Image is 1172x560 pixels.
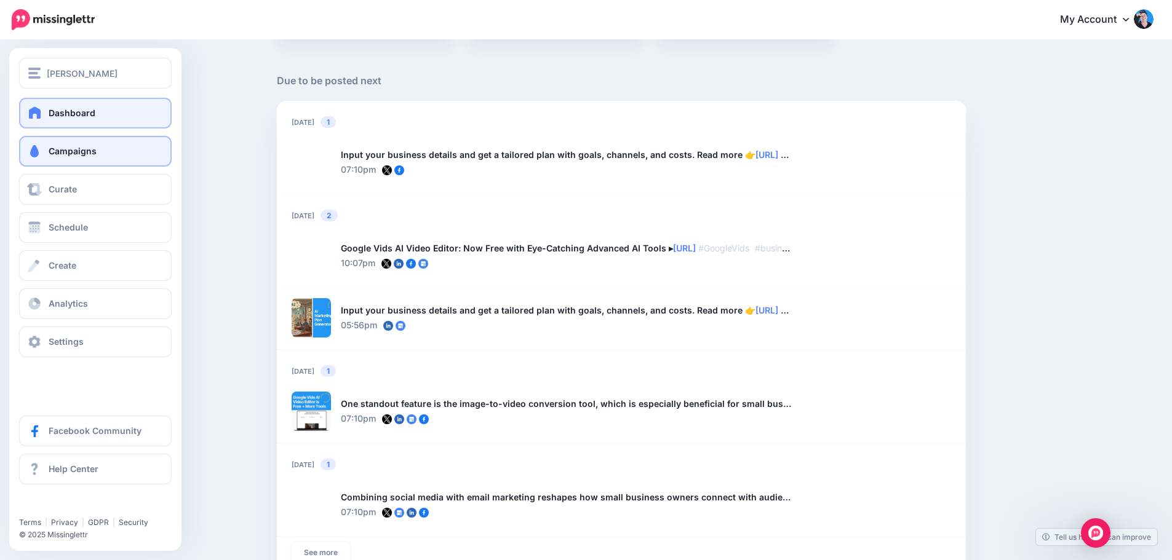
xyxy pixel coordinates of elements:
[1036,529,1157,545] a: Tell us how we can improve
[49,298,88,309] span: Analytics
[12,9,95,30] img: Missinglettr
[418,259,428,269] img: google_business-square.png
[341,490,792,505] div: Combining social media with email marketing reshapes how small business owners connect with audie...
[49,260,76,270] span: Create
[341,396,792,411] div: One standout feature is the image-to-video conversion tool, which is especially beneficial for sm...
[755,243,795,253] span: #business
[407,414,417,424] img: google_business-square.png
[341,413,376,424] span: 07:10pm
[406,259,416,269] img: facebook-square.png
[19,416,172,446] a: Facebook Community
[292,366,951,377] h5: [DATE]
[394,259,404,269] img: linkedin-square.png
[19,98,172,128] a: Dashboard
[381,259,391,269] img: twitter-square.png
[82,518,84,527] span: |
[396,321,405,331] img: google_business-square.png
[755,149,778,160] a: [URL]
[698,243,749,253] span: #GoogleVids
[341,241,792,256] div: Google Vids AI Video Editor: Now Free with Eye-Catching Advanced AI Tools ▸
[49,146,97,156] span: Campaigns
[19,288,172,319] a: Analytics
[292,210,951,222] h5: [DATE]
[49,222,88,232] span: Schedule
[1081,518,1110,548] div: Open Intercom Messenger
[382,165,392,175] img: twitter-square.png
[19,326,172,357] a: Settings
[19,212,172,243] a: Schedule
[277,73,966,89] h5: Due to be posted next
[292,117,951,128] h5: [DATE]
[383,321,393,331] img: linkedin-square.png
[321,210,338,221] span: 2
[419,508,429,518] img: facebook-square.png
[321,365,336,377] span: 1
[19,454,172,484] a: Help Center
[49,425,142,436] span: Facebook Community
[1048,5,1154,35] a: My Account
[321,459,336,470] span: 1
[394,165,404,175] img: facebook-square.png
[321,116,336,128] span: 1
[19,136,172,167] a: Campaigns
[88,518,109,527] a: GDPR
[341,148,792,162] div: Input your business details and get a tailored plan with goals, channels, and costs. Read more 👉 ...
[49,336,84,347] span: Settings
[341,258,375,268] span: 10:07pm
[419,414,429,424] img: facebook-square.png
[407,508,417,518] img: linkedin-square.png
[755,305,778,315] a: [URL]
[292,459,951,471] h5: [DATE]
[45,518,47,527] span: |
[394,508,404,518] img: google_business-square.png
[113,518,115,527] span: |
[673,243,696,253] a: [URL]
[47,66,118,81] span: [PERSON_NAME]
[49,184,77,194] span: Curate
[341,303,792,318] div: Input your business details and get a tailored plan with goals, channels, and costs. Read more 👉 ...
[19,58,172,89] button: [PERSON_NAME]
[341,164,376,175] span: 07:10pm
[382,508,392,518] img: twitter-square.png
[394,414,404,424] img: linkedin-square.png
[19,174,172,205] a: Curate
[49,108,95,118] span: Dashboard
[49,463,98,474] span: Help Center
[51,518,78,527] a: Privacy
[19,250,172,281] a: Create
[28,68,41,79] img: menu.png
[341,507,376,517] span: 07:10pm
[119,518,148,527] a: Security
[19,529,179,541] li: © 2025 Missinglettr
[19,518,41,527] a: Terms
[341,320,377,330] span: 05:56pm
[19,500,113,512] iframe: Twitter Follow Button
[382,414,392,424] img: twitter-square.png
